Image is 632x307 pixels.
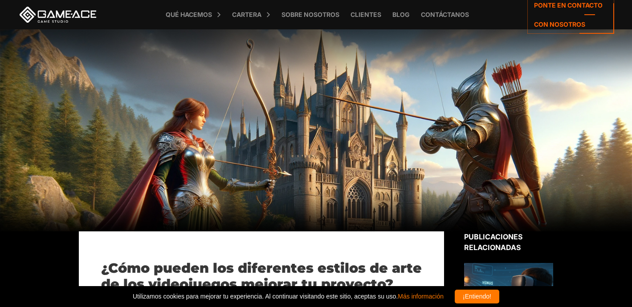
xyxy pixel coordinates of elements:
font: ¡Entiendo! [463,293,491,300]
font: Blog [392,11,410,18]
font: Utilizamos cookies para mejorar tu experiencia. Al continuar visitando este sitio, aceptas su uso. [133,293,398,300]
font: Cartera [232,11,261,18]
font: ¿Cómo pueden los diferentes estilos de arte de los videojuegos mejorar tu proyecto? [101,260,422,292]
font: Publicaciones relacionadas [464,232,522,252]
a: Más información [398,293,444,300]
font: Contáctanos [421,11,469,18]
font: Clientes [351,11,381,18]
font: Qué hacemos [166,11,212,18]
font: Sobre nosotros [281,11,339,18]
